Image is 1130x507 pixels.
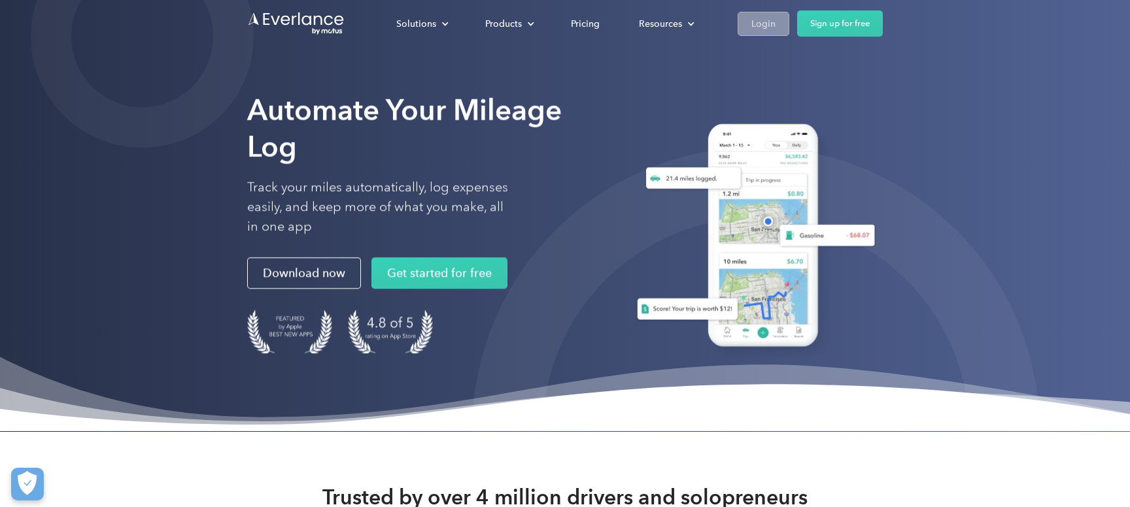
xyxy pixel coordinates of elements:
a: Get started for free [371,258,507,289]
button: Cookies Settings [11,468,44,500]
div: Resources [626,12,705,35]
div: Solutions [396,16,436,32]
a: Login [738,12,789,36]
div: Products [472,12,545,35]
img: Badge for Featured by Apple Best New Apps [247,310,332,354]
img: 4.9 out of 5 stars on the app store [348,310,433,354]
img: Everlance, mileage tracker app, expense tracking app [621,114,883,362]
p: Track your miles automatically, log expenses easily, and keep more of what you make, all in one app [247,178,509,237]
a: Sign up for free [797,10,883,37]
div: Products [485,16,522,32]
div: Resources [639,16,682,32]
a: Download now [247,258,361,289]
div: Login [751,16,776,32]
div: Solutions [383,12,459,35]
a: Pricing [558,12,613,35]
div: Pricing [571,16,600,32]
a: Go to homepage [247,11,345,36]
strong: Automate Your Mileage Log [247,92,562,164]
